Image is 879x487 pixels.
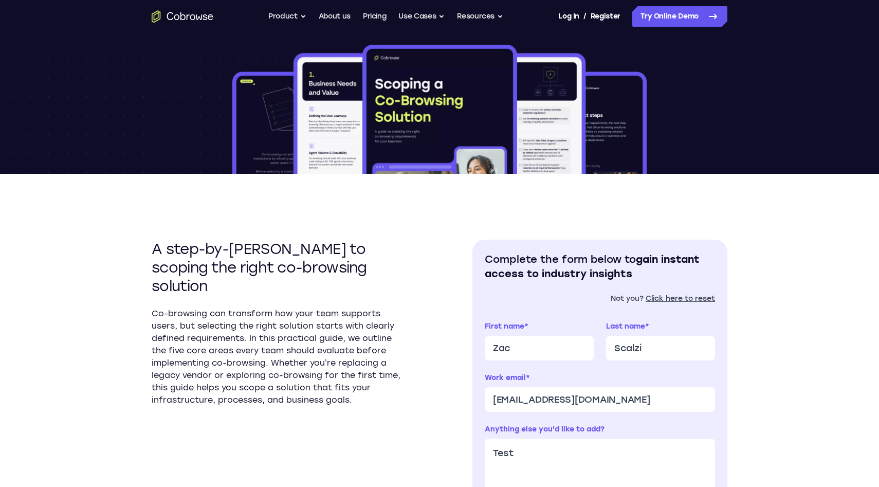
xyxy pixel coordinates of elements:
div: Not you? [485,293,715,304]
span: Last name [606,322,645,331]
input: John [485,336,594,360]
a: Pricing [363,6,387,27]
button: Product [268,6,306,27]
span: First name [485,322,524,331]
input: Doe [606,336,715,360]
a: About us [319,6,351,27]
h2: Complete the form below to [485,252,715,281]
a: Click here to reset [646,294,715,303]
a: Go to the home page [152,10,213,23]
a: Try Online Demo [632,6,727,27]
input: john@doe.com [485,387,715,412]
span: gain instant access to industry insights [485,253,700,280]
img: Scoping a Co-Browsing Solution [230,43,649,174]
a: Log In [558,6,579,27]
h2: A step-by-[PERSON_NAME] to scoping the right co-browsing solution [152,240,407,295]
button: Use Cases [398,6,445,27]
span: / [583,10,587,23]
span: Anything else you'd like to add? [485,425,605,434]
a: Register [591,6,620,27]
p: Co-browsing can transform how your team supports users, but selecting the right solution starts w... [152,308,407,406]
button: Resources [457,6,503,27]
span: Work email [485,373,526,382]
